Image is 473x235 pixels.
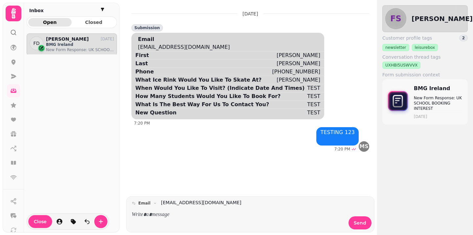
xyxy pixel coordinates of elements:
div: Last [135,60,148,68]
button: tag-thread [67,215,80,228]
label: Conversation thread tags [382,54,468,60]
a: [EMAIL_ADDRESS][DOMAIN_NAME] [161,199,241,206]
div: newsletter [382,44,409,51]
img: form-icon [385,88,411,116]
h2: [PERSON_NAME] [412,14,473,23]
p: TESTING 123 [320,128,355,136]
div: TEST [307,101,320,108]
div: How Many Students Would You Like To Book For? [135,92,281,100]
div: Phone [135,68,154,76]
div: New Question [135,109,176,117]
div: When Would You Like To Visit? (Indicate Date And Times) [135,84,304,92]
div: Submission [131,24,163,31]
div: 7:20 PM [334,147,351,152]
span: MS [359,144,368,149]
button: Closed [72,18,116,27]
button: Open [28,18,72,27]
div: grid [27,33,117,229]
div: [PERSON_NAME] [277,51,320,59]
span: FD [34,40,40,47]
time: [DATE] [414,114,462,119]
button: is-read [80,215,94,228]
div: [PHONE_NUMBER] [272,68,321,76]
span: Open [34,20,66,25]
span: FS [390,15,401,23]
label: Form submission context [382,71,468,78]
span: Closed [78,20,110,25]
div: [PERSON_NAME] [277,76,320,84]
div: What Is The Best Way For Us To Contact You? [135,101,269,108]
button: Send [349,216,372,229]
div: TEST [307,109,320,117]
p: New Form Response: UK SCHOOL BOOKING INTEREST [46,47,114,52]
div: leisurebox [412,44,438,51]
p: New Form Response: UK SCHOOL BOOKING INTEREST [414,95,462,111]
div: TEST [307,92,320,100]
p: BMG Ireland [414,85,462,92]
span: Close [34,219,47,224]
p: [PERSON_NAME] [46,36,89,42]
div: What Ice Rink Would You Like To Skate At? [135,76,261,84]
h2: Inbox [29,7,44,14]
div: Email [138,35,154,43]
div: [EMAIL_ADDRESS][DOMAIN_NAME] [138,43,230,51]
p: BMG Ireland [46,42,114,47]
div: TEST [307,84,320,92]
div: 2 [459,35,468,41]
div: UXHBI5USWVVX [382,62,420,69]
p: [DATE] [242,10,258,17]
button: email [129,199,160,207]
p: [DATE] [101,36,114,42]
div: 7:20 PM [134,121,353,126]
button: Close [28,215,52,228]
button: create-convo [94,215,107,228]
div: [PERSON_NAME] [277,60,320,68]
span: Send [354,221,366,225]
span: Customer profile tags [382,35,432,41]
div: First [135,51,149,59]
button: filter [99,6,106,13]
